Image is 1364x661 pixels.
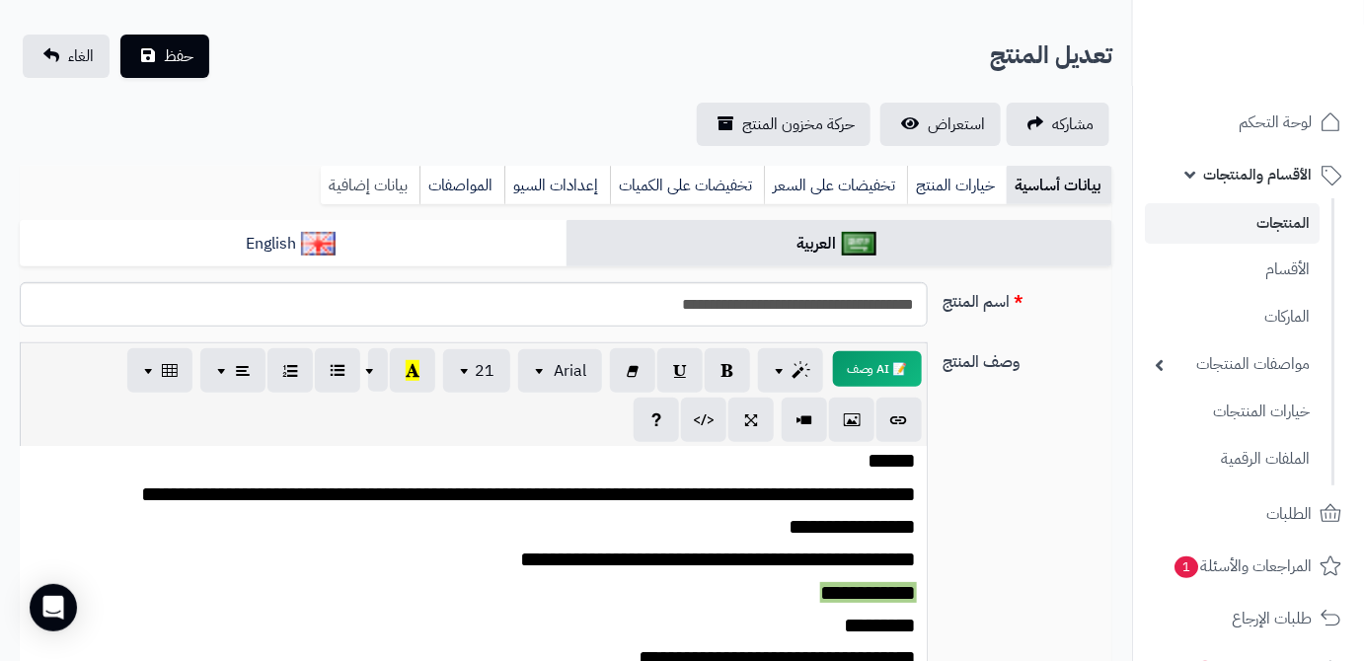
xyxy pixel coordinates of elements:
[990,36,1112,76] h2: تعديل المنتج
[1232,605,1312,632] span: طلبات الإرجاع
[697,103,871,146] a: حركة مخزون المنتج
[1007,103,1109,146] a: مشاركه
[30,584,77,631] div: Open Intercom Messenger
[880,103,1001,146] a: استعراض
[443,349,510,393] button: 21
[1145,490,1352,538] a: الطلبات
[1007,166,1112,205] a: بيانات أساسية
[567,220,1113,268] a: العربية
[23,35,110,78] a: الغاء
[842,232,876,256] img: العربية
[1145,343,1320,386] a: مواصفات المنتجات
[1230,55,1345,97] img: logo-2.png
[321,166,419,205] a: بيانات إضافية
[20,220,567,268] a: English
[518,349,602,393] button: Arial
[610,166,764,205] a: تخفيضات على الكميات
[475,359,494,383] span: 21
[1145,543,1352,590] a: المراجعات والأسئلة1
[764,166,907,205] a: تخفيضات على السعر
[504,166,610,205] a: إعدادات السيو
[1145,203,1320,244] a: المنتجات
[936,342,1120,374] label: وصف المنتج
[833,351,922,387] button: 📝 AI وصف
[1145,249,1320,291] a: الأقسام
[120,35,209,78] button: حفظ
[1145,391,1320,433] a: خيارات المنتجات
[1052,112,1094,136] span: مشاركه
[928,112,985,136] span: استعراض
[907,166,1007,205] a: خيارات المنتج
[419,166,504,205] a: المواصفات
[1145,595,1352,642] a: طلبات الإرجاع
[1239,109,1312,136] span: لوحة التحكم
[1145,296,1320,338] a: الماركات
[742,112,855,136] span: حركة مخزون المنتج
[1173,552,1312,580] span: المراجعات والأسئلة
[68,44,94,68] span: الغاء
[936,282,1120,314] label: اسم المنتج
[1145,99,1352,146] a: لوحة التحكم
[1145,438,1320,480] a: الملفات الرقمية
[554,359,586,383] span: Arial
[1266,500,1312,528] span: الطلبات
[301,232,336,256] img: English
[1203,161,1312,188] span: الأقسام والمنتجات
[1175,556,1198,578] span: 1
[164,44,193,68] span: حفظ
